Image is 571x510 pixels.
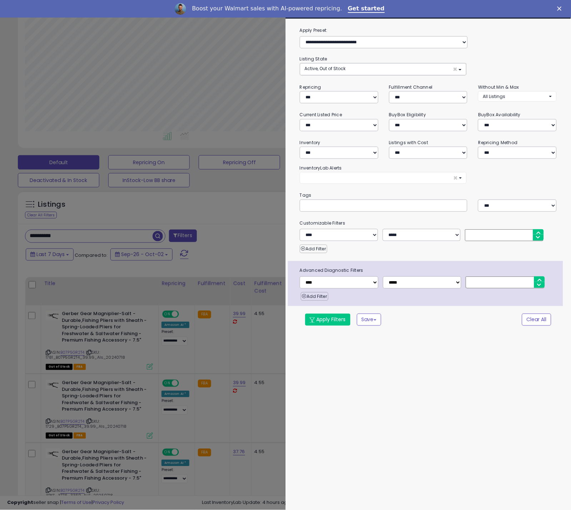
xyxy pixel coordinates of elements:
label: Apply Preset: [294,26,562,34]
small: Inventory [300,139,321,146]
small: Repricing [300,84,321,90]
span: × [453,174,458,182]
a: Get started [348,5,385,13]
button: Clear All [522,314,551,326]
small: BuyBox Eligibility [389,112,426,118]
small: InventoryLab Alerts [300,165,342,171]
small: Repricing Method [478,139,518,146]
button: Add Filter [300,245,327,253]
img: Profile image for Adrian [175,3,186,15]
button: Apply Filters [305,314,351,326]
div: Boost your Walmart sales with AI-powered repricing. [192,5,342,12]
div: Close [557,6,565,11]
small: BuyBox Availability [478,112,521,118]
button: All Listings [478,91,557,102]
button: Add Filter [301,292,328,301]
button: × [300,172,467,184]
button: Save [357,314,381,326]
button: Active, Out of Stock × [300,63,466,75]
small: Without Min & Max [478,84,519,90]
small: Listing State [300,56,327,62]
span: Active, Out of Stock [305,65,346,72]
small: Tags [294,191,562,199]
span: × [453,65,457,73]
small: Listings with Cost [389,139,428,146]
span: All Listings [483,93,505,99]
span: Advanced Diagnostic Filters [294,266,563,274]
small: Fulfillment Channel [389,84,433,90]
small: Current Listed Price [300,112,342,118]
small: Customizable Filters [294,219,562,227]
